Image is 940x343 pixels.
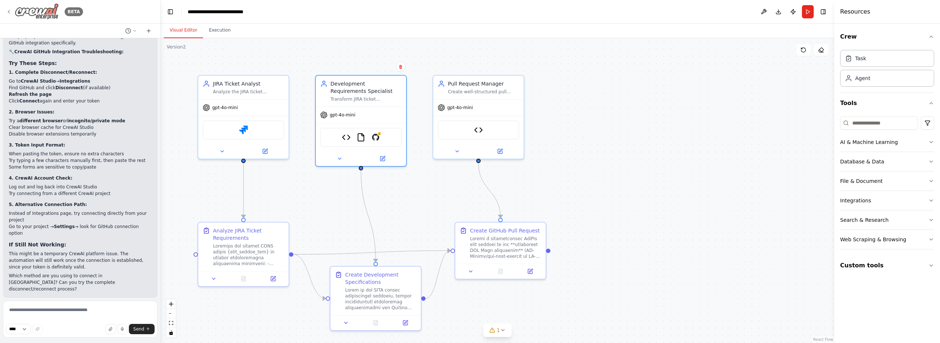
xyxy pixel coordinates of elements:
div: React Flow controls [166,299,176,337]
div: Search & Research [840,216,889,224]
button: Database & Data [840,152,934,171]
strong: 3. Token Input Format: [9,142,65,148]
li: Try typing a few characters manually first, then paste the rest [9,157,152,164]
div: Database & Data [840,158,884,165]
strong: Refresh the page [9,92,52,97]
button: Open in side panel [393,318,418,327]
div: Analyze JIRA Ticket RequirementsLoremips dol sitamet CONS adipis {elit_seddoe_tem} in utlabor etd... [198,222,289,287]
button: Open in side panel [362,154,403,163]
button: Open in side panel [517,267,543,276]
div: Analyze the JIRA ticket {jira_ticket_key} and extract all development requirements, specification... [213,89,284,95]
img: Code Formatter Tool [342,133,351,142]
img: FileReadTool [357,133,365,142]
strong: Connect [19,98,40,104]
strong: 5. Alternative Connection Path: [9,202,87,207]
button: 1 [484,324,512,337]
div: JIRA Ticket AnalystAnalyze the JIRA ticket {jira_ticket_key} and extract all development requirem... [198,75,289,159]
button: AI & Machine Learning [840,133,934,152]
div: Create Development SpecificationsLorem ip dol SITA consec adipiscingel seddoeiu, tempor incididun... [330,266,422,331]
div: Web Scraping & Browsing [840,236,906,243]
g: Edge from 99a0ab68-b60d-40c0-8df3-524168104863 to 99eedc05-33eb-4d49-986d-926f1d4a0dda [293,251,326,302]
strong: If Still Not Working: [9,242,66,248]
button: No output available [360,318,391,327]
h4: Resources [840,7,870,16]
button: Integrations [840,191,934,210]
div: Lorem ip dol SITA consec adipiscingel seddoeiu, tempor incididuntutl etdoloremag aliquaenimadmi v... [345,287,416,311]
g: Edge from 99eedc05-33eb-4d49-986d-926f1d4a0dda to 47a35af0-1657-42e4-935f-4bbe7b102b78 [426,247,451,302]
button: fit view [166,318,176,328]
img: GitHub [371,133,380,142]
button: Switch to previous chat [122,26,140,35]
button: No output available [485,267,516,276]
div: Version 2 [167,44,186,50]
div: Transform JIRA ticket requirements into clear, actionable development specifications and create a... [330,96,402,102]
div: Create well-structured pull requests on GitHub with proper titles, descriptions, and linking to J... [448,89,519,95]
span: 1 [497,326,500,334]
li: Go to → [9,78,152,84]
li: Find GitHub and click (if available) [9,84,152,91]
strong: incognito/private mode [67,118,125,123]
li: Go to your project → → look for GitHub connection option [9,223,152,237]
p: This might be a temporary CrewAI platform issue. The automation will still work once the connecti... [9,250,152,270]
li: Disable browser extensions temporarily [9,131,152,137]
div: Task [855,55,866,62]
div: Agent [855,75,870,82]
li: When pasting the token, ensure no extra characters [9,151,152,157]
p: Which method are you using to connect in [GEOGRAPHIC_DATA]? Can you try the complete disconnect/r... [9,272,152,292]
div: AI & Machine Learning [840,138,898,146]
button: Hide left sidebar [165,7,176,17]
li: Try connecting from a different CrewAI project [9,190,152,197]
button: Delete node [396,62,405,72]
div: Loremips dol sitamet CONS adipis {elit_seddoe_tem} in utlabor etdoloremagna aliquaenima minimveni... [213,243,284,267]
div: Development Requirements SpecialistTransform JIRA ticket requirements into clear, actionable deve... [315,75,407,167]
button: Upload files [105,324,116,334]
button: No output available [228,274,259,283]
div: JIRA Ticket Analyst [213,80,284,87]
strong: CrewAI GitHub Integration Troubleshooting: [14,49,124,54]
strong: Disconnect [55,85,83,90]
button: Open in side panel [244,147,286,156]
strong: 2. Browser Issues: [9,109,54,115]
div: Development Requirements Specialist [330,80,402,95]
g: Edge from f0bd9142-2ca0-4801-a9c2-141fd81aaf2e to 99eedc05-33eb-4d49-986d-926f1d4a0dda [357,170,379,262]
button: Hide right sidebar [818,7,828,17]
div: Loremi d sitametconsec AdiPis elit seddoei te inc **utlaboreet DOL Magn aliquaenim** (AD-Minimv/q... [470,236,541,259]
g: Edge from 6dec4ba3-1e3e-406a-81b2-a46b3c136f6e to 47a35af0-1657-42e4-935f-4bbe7b102b78 [475,163,504,218]
button: zoom out [166,309,176,318]
strong: CrewAI Studio [21,79,56,84]
button: Open in side panel [260,274,286,283]
button: Improve this prompt [32,324,43,334]
button: Tools [840,93,934,113]
button: Open in side panel [479,147,521,156]
div: Create GitHub Pull RequestLoremi d sitametconsec AdiPis elit seddoei te inc **utlaboreet DOL Magn... [455,222,546,279]
span: gpt-4o-mini [330,112,355,118]
img: Logo [15,3,59,20]
span: gpt-4o-mini [447,105,473,111]
strong: 4. CrewAI Account Check: [9,176,72,181]
span: gpt-4o-mini [212,105,238,111]
div: Create Development Specifications [345,271,416,286]
div: Tools [840,113,934,255]
h2: 🔧 [9,48,152,55]
button: Click to speak your automation idea [117,324,127,334]
li: Some forms are sensitive to copy/paste [9,164,152,170]
div: Integrations [840,197,871,204]
div: Analyze JIRA Ticket Requirements [213,227,284,242]
g: Edge from 99a0ab68-b60d-40c0-8df3-524168104863 to 47a35af0-1657-42e4-935f-4bbe7b102b78 [293,247,451,258]
li: Log out and log back into CrewAI Studio [9,184,152,190]
g: Edge from 95f26ca5-13c3-41a7-a481-5bf7eaa65dec to 99a0ab68-b60d-40c0-8df3-524168104863 [240,163,247,218]
li: Clear browser cache for CrewAI Studio [9,124,152,131]
button: Search & Research [840,210,934,230]
img: GitHub Pull Request Tool [474,126,483,134]
li: Instead of Integrations page, try connecting directly from your project [9,210,152,223]
li: Click again and enter your token [9,98,152,104]
div: Pull Request Manager [448,80,519,87]
div: File & Document [840,177,883,185]
strong: Settings [54,224,75,229]
div: Pull Request ManagerCreate well-structured pull requests on GitHub with proper titles, descriptio... [433,75,524,159]
button: Crew [840,26,934,47]
button: Custom tools [840,255,934,276]
div: Create GitHub Pull Request [470,227,540,234]
a: React Flow attribution [813,337,833,342]
button: toggle interactivity [166,328,176,337]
